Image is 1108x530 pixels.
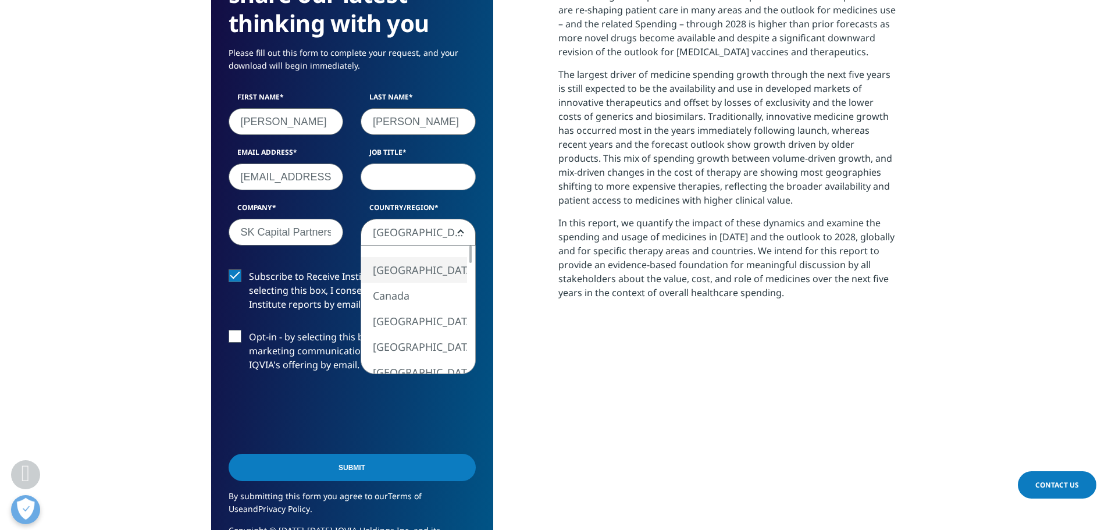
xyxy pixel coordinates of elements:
span: United States [361,219,475,246]
label: Country/Region [361,202,476,219]
li: [GEOGRAPHIC_DATA] [361,334,467,360]
li: Canada [361,283,467,308]
span: Contact Us [1035,480,1079,490]
label: Subscribe to Receive Institute Reports - by selecting this box, I consent to receiving IQVIA Inst... [229,269,476,318]
label: Email Address [229,147,344,163]
p: By submitting this form you agree to our and . [229,490,476,524]
li: [GEOGRAPHIC_DATA] [361,308,467,334]
p: The largest driver of medicine spending growth through the next five years is still expected to b... [558,67,897,216]
label: First Name [229,92,344,108]
li: [GEOGRAPHIC_DATA] [361,257,467,283]
label: Last Name [361,92,476,108]
a: Privacy Policy [258,503,310,514]
li: [GEOGRAPHIC_DATA] [361,360,467,385]
label: Job Title [361,147,476,163]
span: United States [361,219,476,246]
label: Company [229,202,344,219]
label: Opt-in - by selecting this box, I consent to receiving marketing communications and information a... [229,330,476,378]
button: Open Preferences [11,495,40,524]
p: In this report, we quantify the impact of these dynamics and examine the spending and usage of me... [558,216,897,308]
a: Contact Us [1018,471,1096,499]
p: Please fill out this form to complete your request, and your download will begin immediately. [229,47,476,81]
iframe: reCAPTCHA [229,390,405,436]
input: Submit [229,454,476,481]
